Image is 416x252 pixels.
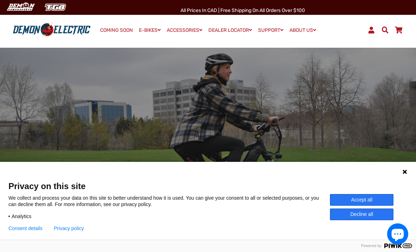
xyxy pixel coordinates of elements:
a: DEALER LOCATOR [206,25,255,35]
a: COMING SOON [98,25,135,35]
span: All Prices in CAD | Free shipping on all orders over $100 [181,7,305,13]
a: Privacy policy [54,225,84,231]
img: TGB Canada [41,1,70,13]
img: Demon Electric [4,1,37,13]
span: Powered by [358,244,384,248]
a: ACCESSORIES [164,25,205,35]
p: We collect and process your data on this site to better understand how it is used. You can give y... [8,195,330,207]
a: E-BIKES [136,25,163,35]
button: Accept all [330,194,393,206]
button: Decline all [330,209,393,220]
inbox-online-store-chat: Shopify online store chat [385,223,410,246]
a: SUPPORT [256,25,286,35]
span: Analytics [12,213,31,219]
button: Consent details [8,225,43,231]
img: Demon Electric logo [11,22,93,38]
a: ABOUT US [287,25,319,35]
span: Privacy on this site [8,181,408,191]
